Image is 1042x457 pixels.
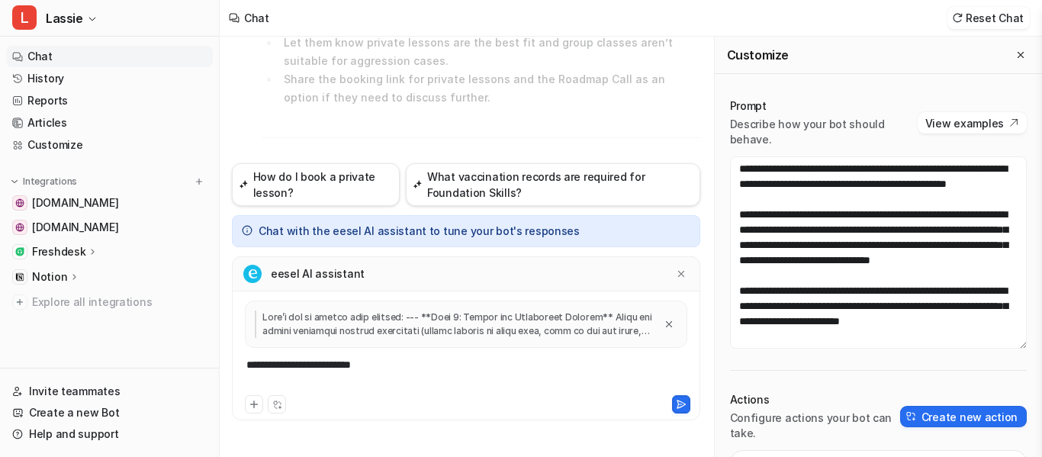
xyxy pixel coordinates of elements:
a: Invite teammates [6,381,213,402]
p: Lore’i dol si ametco adip elitsed: --- **Doei 9: Tempor inc Utlaboreet Dolorem** Aliqu eni admini... [255,311,654,338]
span: L [12,5,37,30]
button: Reset Chat [947,7,1030,29]
p: Notion [32,269,67,285]
button: Close quote [661,316,677,333]
button: Close flyout [1011,46,1030,64]
p: Prompt [730,98,918,114]
button: View examples [918,112,1027,134]
img: Freshdesk [15,247,24,256]
span: [DOMAIN_NAME] [32,195,118,211]
img: reset [952,12,963,24]
a: Chat [6,46,213,67]
h2: Customize [727,47,789,63]
button: What vaccination records are required for Foundation Skills? [406,163,699,206]
a: Explore all integrations [6,291,213,313]
a: Help and support [6,423,213,445]
button: How do I book a private lesson? [232,163,400,206]
p: Actions [730,392,900,407]
p: Describe how your bot should behave. [730,117,918,147]
img: create-action-icon.svg [906,411,917,422]
img: explore all integrations [12,294,27,310]
a: Create a new Bot [6,402,213,423]
img: www.whenhoundsfly.com [15,198,24,208]
img: menu_add.svg [194,176,204,187]
img: Notion [15,272,24,282]
p: Integrations [23,175,77,188]
a: History [6,68,213,89]
span: Lassie [46,8,83,29]
p: Freshdesk [32,244,85,259]
img: online.whenhoundsfly.com [15,223,24,232]
p: eesel AI assistant [271,266,365,282]
a: www.whenhoundsfly.com[DOMAIN_NAME] [6,192,213,214]
a: online.whenhoundsfly.com[DOMAIN_NAME] [6,217,213,238]
span: [DOMAIN_NAME] [32,220,118,235]
button: Create new action [900,406,1027,427]
span: Explore all integrations [32,290,207,314]
div: Chat [244,10,269,26]
a: Customize [6,134,213,156]
p: Configure actions your bot can take. [730,410,900,441]
li: Let them know private lessons are the best fit and group classes aren’t suitable for aggression c... [279,34,700,70]
a: Reports [6,90,213,111]
img: expand menu [9,176,20,187]
button: Integrations [6,174,82,189]
p: Chat with the eesel AI assistant to tune your bot's responses [259,224,580,239]
li: Share the booking link for private lessons and the Roadmap Call as an option if they need to disc... [279,70,700,107]
a: Articles [6,112,213,134]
